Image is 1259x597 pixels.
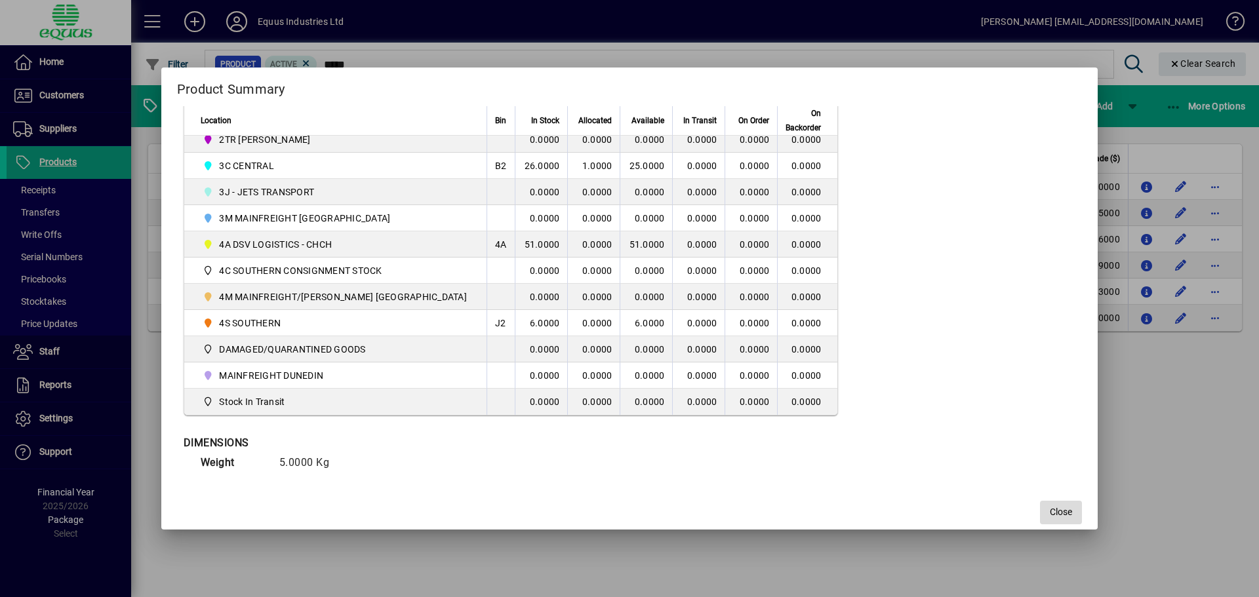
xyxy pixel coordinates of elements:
td: 0.0000 [567,284,620,310]
td: 0.0000 [567,205,620,231]
span: 0.0000 [740,265,770,276]
span: 0.0000 [740,318,770,328]
span: Close [1050,505,1072,519]
td: 0.0000 [777,336,837,362]
span: Stock In Transit [201,394,472,410]
span: 0.0000 [687,265,717,276]
span: 0.0000 [740,292,770,302]
span: 0.0000 [687,292,717,302]
span: 0.0000 [740,344,770,355]
td: 0.0000 [777,126,837,153]
td: 0.0000 [515,258,567,284]
h2: Product Summary [161,67,1098,106]
td: 4A [487,231,515,258]
span: 2TR TOM RYAN CARTAGE [201,132,472,147]
td: 51.0000 [620,231,672,258]
td: 26.0000 [515,153,567,179]
span: 4C SOUTHERN CONSIGNMENT STOCK [201,263,472,279]
span: 0.0000 [687,239,717,250]
span: 0.0000 [740,396,770,407]
span: 0.0000 [740,134,770,145]
span: 0.0000 [687,370,717,381]
span: DAMAGED/QUARANTINED GOODS [201,341,472,357]
td: 0.0000 [620,205,672,231]
td: 51.0000 [515,231,567,258]
td: 0.0000 [515,389,567,415]
span: 3M MAINFREIGHT [GEOGRAPHIC_DATA] [219,212,390,225]
span: 3M MAINFREIGHT WELLINGTON [201,210,472,226]
span: 4M MAINFREIGHT/[PERSON_NAME] [GEOGRAPHIC_DATA] [219,290,467,303]
td: 6.0000 [515,310,567,336]
td: 0.0000 [515,179,567,205]
td: 0.0000 [777,284,837,310]
td: 0.0000 [567,179,620,205]
span: 4A DSV LOGISTICS - CHCH [201,237,472,252]
td: B2 [487,153,515,179]
div: DIMENSIONS [184,435,511,451]
span: 4S SOUTHERN [201,315,472,331]
td: 0.0000 [567,126,620,153]
td: 0.0000 [620,336,672,362]
span: In Transit [683,113,717,128]
span: Bin [495,113,506,128]
td: 0.0000 [777,258,837,284]
td: 0.0000 [567,389,620,415]
span: Stock In Transit [219,395,285,408]
td: Weight [194,454,273,471]
td: 0.0000 [515,284,567,310]
span: 0.0000 [687,134,717,145]
span: 3J - JETS TRANSPORT [201,184,472,200]
span: 0.0000 [740,370,770,381]
button: Close [1040,501,1082,524]
td: 0.0000 [620,284,672,310]
span: 0.0000 [687,161,717,171]
td: 0.0000 [620,179,672,205]
td: 0.0000 [620,258,672,284]
td: 0.0000 [620,126,672,153]
td: 0.0000 [777,310,837,336]
td: J2 [487,310,515,336]
td: 0.0000 [515,336,567,362]
span: In Stock [531,113,559,128]
span: Available [631,113,664,128]
td: 0.0000 [777,205,837,231]
span: 0.0000 [687,318,717,328]
span: On Backorder [786,106,821,135]
span: 4C SOUTHERN CONSIGNMENT STOCK [219,264,382,277]
td: 0.0000 [620,362,672,389]
span: 0.0000 [687,344,717,355]
td: 0.0000 [567,258,620,284]
td: 0.0000 [777,389,837,415]
span: 0.0000 [740,213,770,223]
span: 0.0000 [687,187,717,197]
td: 0.0000 [620,389,672,415]
span: 4S SOUTHERN [219,317,281,330]
span: 0.0000 [687,213,717,223]
span: 3C CENTRAL [201,158,472,174]
td: 0.0000 [567,362,620,389]
td: 0.0000 [777,179,837,205]
td: 1.0000 [567,153,620,179]
span: 3J - JETS TRANSPORT [219,185,314,199]
td: 0.0000 [777,362,837,389]
td: 6.0000 [620,310,672,336]
span: 0.0000 [740,161,770,171]
td: 5.0000 Kg [273,454,351,471]
span: Location [201,113,231,128]
td: 0.0000 [567,231,620,258]
span: MAINFREIGHT DUNEDIN [219,369,323,382]
td: 25.0000 [620,153,672,179]
span: On Order [738,113,769,128]
span: Allocated [578,113,612,128]
td: 0.0000 [777,153,837,179]
td: 0.0000 [515,126,567,153]
span: 4M MAINFREIGHT/OWENS CHRISTCHURCH [201,289,472,305]
td: 0.0000 [567,336,620,362]
td: 0.0000 [777,231,837,258]
span: 3C CENTRAL [219,159,274,172]
span: 0.0000 [740,239,770,250]
td: 0.0000 [567,310,620,336]
span: 0.0000 [740,187,770,197]
span: 0.0000 [687,396,717,407]
span: 4A DSV LOGISTICS - CHCH [219,238,332,251]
